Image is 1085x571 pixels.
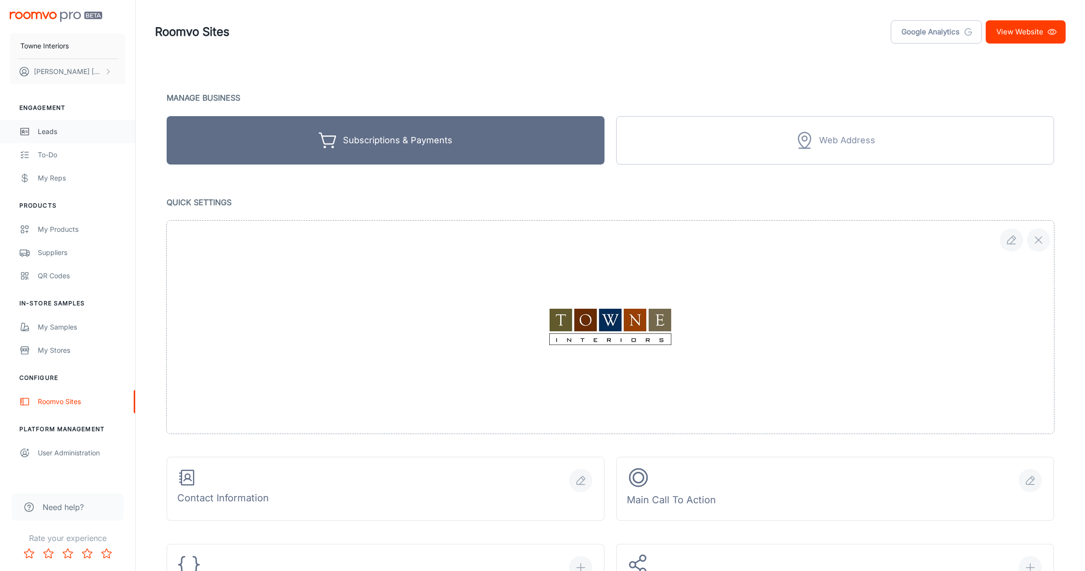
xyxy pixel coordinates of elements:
div: Unlock with subscription [616,116,1054,165]
button: Rate 4 star [77,544,97,563]
p: Manage Business [167,91,1054,105]
p: Quick Settings [167,195,1054,209]
button: Main Call To Action [616,457,1054,521]
span: Need help? [43,501,84,513]
button: Rate 1 star [19,544,39,563]
button: Rate 2 star [39,544,58,563]
div: My Reps [38,173,125,183]
div: User Administration [38,448,125,458]
h1: Roomvo Sites [155,23,230,41]
div: Leads [38,126,125,137]
button: Subscriptions & Payments [167,116,604,165]
button: Contact Information [167,457,604,521]
button: Rate 5 star [97,544,116,563]
p: [PERSON_NAME] [PERSON_NAME] [34,66,102,77]
button: [PERSON_NAME] [PERSON_NAME] [10,59,125,84]
button: Towne Interiors [10,33,125,59]
img: file preview [549,309,671,345]
div: Web Address [819,133,875,148]
img: Roomvo PRO Beta [10,12,102,22]
p: Rate your experience [8,532,127,544]
p: Towne Interiors [20,41,69,51]
div: My Stores [38,345,125,356]
div: Subscriptions & Payments [343,133,452,148]
button: Rate 3 star [58,544,77,563]
div: Contact Information [177,468,269,509]
div: Roomvo Sites [38,396,125,407]
div: My Products [38,224,125,235]
a: View Website [986,20,1066,44]
div: Main Call To Action [627,466,716,511]
div: To-do [38,150,125,160]
div: QR Codes [38,270,125,281]
a: Google Analytics tracking code can be added using the Custom Code feature on this page [891,20,982,44]
div: My Samples [38,322,125,332]
div: Suppliers [38,247,125,258]
button: Web Address [616,116,1054,165]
